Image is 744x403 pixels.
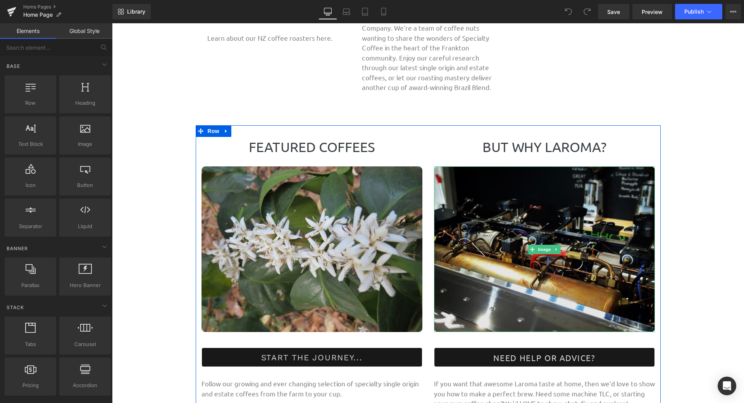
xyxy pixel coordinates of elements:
span: Row [7,99,54,107]
span: Library [127,8,145,15]
span: Text Block [7,140,54,148]
span: Home Page [23,12,53,18]
span: Hero Banner [62,281,108,289]
span: Stack [6,304,25,311]
a: Home Pages [23,4,112,10]
span: Banner [6,245,29,252]
span: Base [6,62,21,70]
span: Button [62,181,108,189]
span: Liquid [62,222,108,230]
button: Publish [675,4,722,19]
h1: BUT WHY LAROMA? [322,114,543,134]
span: Preview [642,8,663,16]
span: Separator [7,222,54,230]
span: Accordion [62,381,108,389]
span: Publish [684,9,704,15]
span: Icon [7,181,54,189]
button: Undo [561,4,576,19]
span: We’d LOVE to show, chat, fix and explore! [391,376,516,384]
a: Desktop [319,4,337,19]
p: Learn about our NZ coffee roasters here. [95,10,227,20]
span: Image [424,221,441,231]
a: Expand / Collapse [109,102,119,114]
a: NEED HELP OR ADVICE? [322,324,543,344]
span: Carousel [62,340,108,348]
div: Open Intercom Messenger [718,377,736,395]
span: Parallax [7,281,54,289]
span: Pricing [7,381,54,389]
span: Row [94,102,109,114]
span: Save [607,8,620,16]
button: More [725,4,741,19]
a: Preview [632,4,672,19]
a: Mobile [374,4,393,19]
span: Image [62,140,108,148]
a: Tablet [356,4,374,19]
a: Laptop [337,4,356,19]
p: If you want that awesome Laroma taste at home, then we’d love to show you how to make a perfect b... [322,355,543,385]
a: Expand / Collapse [440,221,448,231]
p: Follow our growing and ever changing selection of specialty single origin and estate coffees from... [90,355,310,375]
button: Redo [579,4,595,19]
h1: FEATURED COFFEES [90,114,310,134]
span: Heading [62,99,108,107]
a: Global Style [56,23,112,39]
a: New Library [112,4,151,19]
span: Tabs [7,340,54,348]
a: START THE JOURNEY... [90,324,310,344]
